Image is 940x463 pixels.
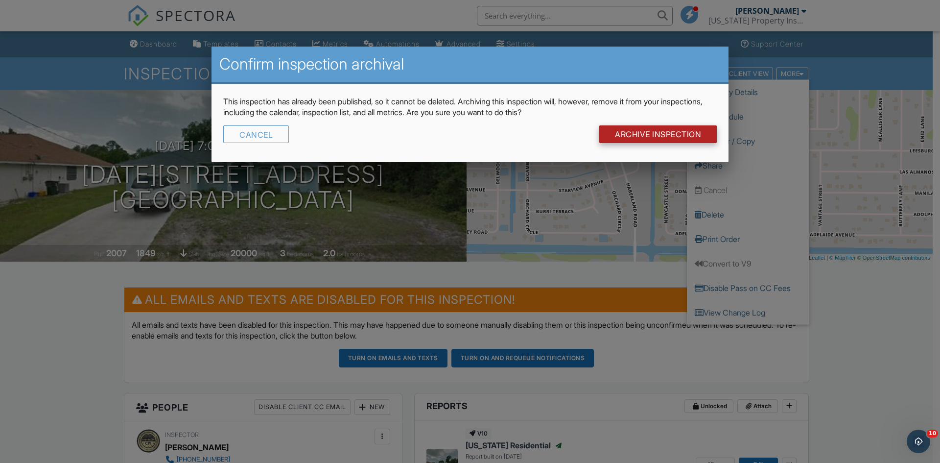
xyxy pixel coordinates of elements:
span: 10 [927,430,938,438]
h2: Confirm inspection archival [219,54,721,74]
div: Cancel [223,125,289,143]
iframe: Intercom live chat [907,430,930,453]
input: Archive Inspection [599,125,717,143]
p: This inspection has already been published, so it cannot be deleted. Archiving this inspection wi... [223,96,717,118]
